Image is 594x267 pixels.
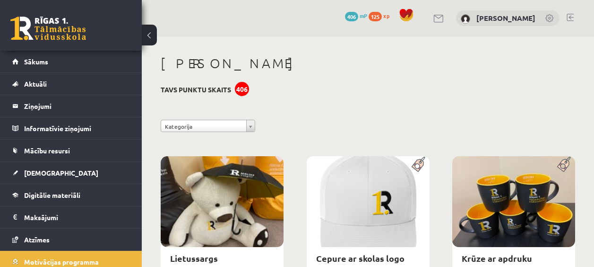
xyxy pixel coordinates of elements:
a: Atzīmes [12,229,130,250]
span: 125 [369,12,382,21]
img: Populāra prece [554,156,575,172]
h3: Tavs punktu skaits [161,86,231,94]
legend: Ziņojumi [24,95,130,117]
legend: Maksājumi [24,206,130,228]
span: Aktuāli [24,80,47,88]
a: Maksājumi [12,206,130,228]
a: Kategorija [161,120,255,132]
legend: Informatīvie ziņojumi [24,117,130,139]
a: Ziņojumi [12,95,130,117]
a: Digitālie materiāli [12,184,130,206]
span: Kategorija [165,120,242,133]
span: [DEMOGRAPHIC_DATA] [24,169,98,177]
img: Martins Andersons [461,14,470,24]
div: 406 [235,82,249,96]
span: Atzīmes [24,235,50,244]
a: 406 mP [345,12,367,19]
span: 406 [345,12,358,21]
span: Motivācijas programma [24,258,99,266]
img: Populāra prece [408,156,430,172]
a: 125 xp [369,12,394,19]
a: Sākums [12,51,130,72]
span: mP [360,12,367,19]
span: Digitālie materiāli [24,191,80,199]
a: Cepure ar skolas logo [316,253,405,264]
span: Mācību resursi [24,146,70,155]
a: Rīgas 1. Tālmācības vidusskola [10,17,86,40]
a: Aktuāli [12,73,130,95]
span: Sākums [24,57,48,66]
a: [DEMOGRAPHIC_DATA] [12,162,130,184]
a: [PERSON_NAME] [476,13,535,23]
a: Informatīvie ziņojumi [12,117,130,139]
span: xp [383,12,389,19]
a: Lietussargs [170,253,218,264]
a: Krūze ar apdruku [462,253,532,264]
a: Mācību resursi [12,140,130,161]
h1: [PERSON_NAME] [161,55,575,71]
